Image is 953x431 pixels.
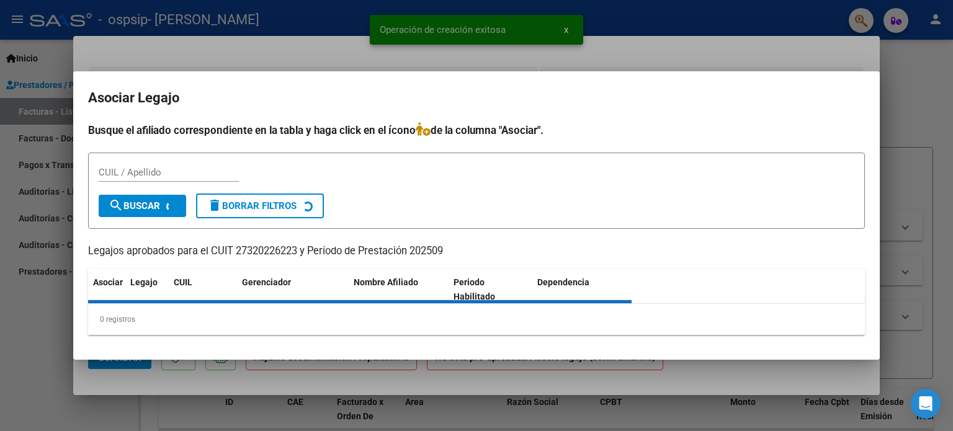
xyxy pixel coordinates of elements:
[88,86,865,110] h2: Asociar Legajo
[237,269,349,310] datatable-header-cell: Gerenciador
[169,269,237,310] datatable-header-cell: CUIL
[911,389,941,419] div: Open Intercom Messenger
[130,277,158,287] span: Legajo
[207,198,222,213] mat-icon: delete
[196,193,324,218] button: Borrar Filtros
[99,195,186,217] button: Buscar
[449,269,532,310] datatable-header-cell: Periodo Habilitado
[537,277,589,287] span: Dependencia
[354,277,418,287] span: Nombre Afiliado
[242,277,291,287] span: Gerenciador
[88,304,865,335] div: 0 registros
[88,269,125,310] datatable-header-cell: Asociar
[532,269,632,310] datatable-header-cell: Dependencia
[174,277,192,287] span: CUIL
[125,269,169,310] datatable-header-cell: Legajo
[88,122,865,138] h4: Busque el afiliado correspondiente en la tabla y haga click en el ícono de la columna "Asociar".
[93,277,123,287] span: Asociar
[207,200,297,211] span: Borrar Filtros
[109,198,123,213] mat-icon: search
[454,277,495,301] span: Periodo Habilitado
[109,200,160,211] span: Buscar
[349,269,449,310] datatable-header-cell: Nombre Afiliado
[88,244,865,259] p: Legajos aprobados para el CUIT 27320226223 y Período de Prestación 202509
